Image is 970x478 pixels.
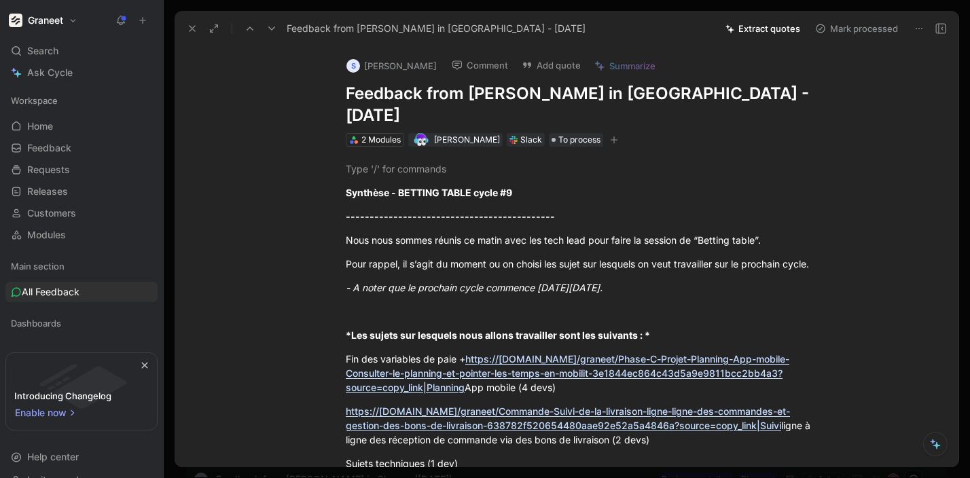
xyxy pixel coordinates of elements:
span: All Feedback [22,285,79,299]
img: Graneet [9,14,22,27]
a: https://[DOMAIN_NAME]/graneet/Commande-Suivi-de-la-livraison-ligne-ligne-des-commandes-et-gestion... [346,405,790,431]
span: Customers [27,206,76,220]
div: To process [549,133,603,147]
span: Feedback [27,141,71,155]
span: Help center [27,451,79,462]
strong: Synthèse - BETTING TABLE cycle #9 [346,187,512,198]
div: S [346,59,360,73]
a: All Feedback [5,282,158,302]
div: Dashboards [5,313,158,333]
span: [PERSON_NAME] [434,134,500,145]
div: Introducing Changelog [14,388,111,404]
a: Customers [5,203,158,223]
button: S[PERSON_NAME] [340,56,443,76]
span: Enable now [15,405,68,421]
button: Extract quotes [719,19,806,38]
div: Help center [5,447,158,467]
strong: *Les sujets sur lesquels nous allons travailler sont les suivants : * [346,329,650,341]
div: Dashboards [5,313,158,337]
span: Main section [11,259,65,273]
a: Requests [5,160,158,180]
button: Mark processed [809,19,904,38]
span: Feedback from [PERSON_NAME] in [GEOGRAPHIC_DATA] - [DATE] [287,20,586,37]
div: Slack [520,133,542,147]
div: Main section [5,256,158,276]
button: Enable now [14,404,78,422]
div: ligne à ligne des réception de commande via des bons de livraison (2 devs) [346,404,816,447]
img: bg-BLZuj68n.svg [18,353,145,422]
em: - A noter que le prochain cycle commence [DATE][DATE]. [346,282,603,293]
a: https://[DOMAIN_NAME]/graneet/Phase-C-Projet-Planning-App-mobile-Consulter-le-planning-et-pointer... [346,353,789,393]
div: Nous nous sommes réunis ce matin avec les tech lead pour faire la session de “Betting table”. [346,233,816,247]
span: Search [27,43,58,59]
span: Modules [27,228,66,242]
div: Fin des variables de paie + App mobile (4 devs) [346,352,816,394]
span: Releases [27,185,68,198]
img: avatar [412,131,430,149]
div: 2 Modules [361,133,401,147]
span: Dashboards [11,316,61,330]
a: Home [5,116,158,136]
div: Sujets techniques (1 dev) [346,456,816,471]
span: Workspace [11,94,58,107]
a: Ask Cycle [5,62,158,83]
a: Modules [5,225,158,245]
div: Main sectionAll Feedback [5,256,158,302]
span: Requests [27,163,70,177]
span: Ask Cycle [27,65,73,81]
h1: Feedback from [PERSON_NAME] in [GEOGRAPHIC_DATA] - [DATE] [346,83,816,126]
div: Search [5,41,158,61]
button: Add quote [516,56,587,75]
button: Comment [446,56,514,75]
strong: -------------------------------------------- [346,210,555,222]
a: Feedback [5,138,158,158]
span: Home [27,119,53,133]
h1: Graneet [28,14,63,26]
span: Summarize [609,60,655,72]
span: To process [558,133,600,147]
button: Summarize [588,56,662,75]
a: Releases [5,181,158,202]
div: Pour rappel, il s’agit du moment ou on choisi les sujet sur lesquels on veut travailler sur le pr... [346,257,816,271]
div: Workspace [5,90,158,111]
button: GraneetGraneet [5,11,81,30]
